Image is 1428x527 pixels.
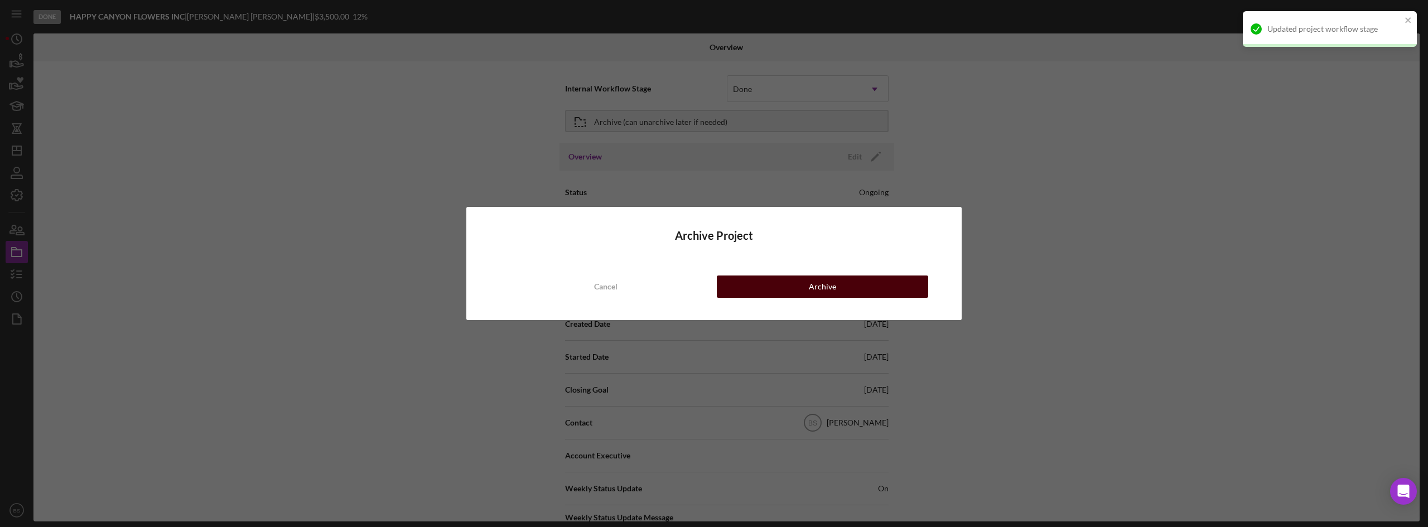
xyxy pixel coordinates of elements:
[1390,478,1417,505] div: Open Intercom Messenger
[500,229,928,242] h4: Archive Project
[717,275,928,298] button: Archive
[1405,16,1412,26] button: close
[1267,25,1401,33] div: Updated project workflow stage
[809,275,836,298] div: Archive
[594,275,617,298] div: Cancel
[500,275,711,298] button: Cancel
